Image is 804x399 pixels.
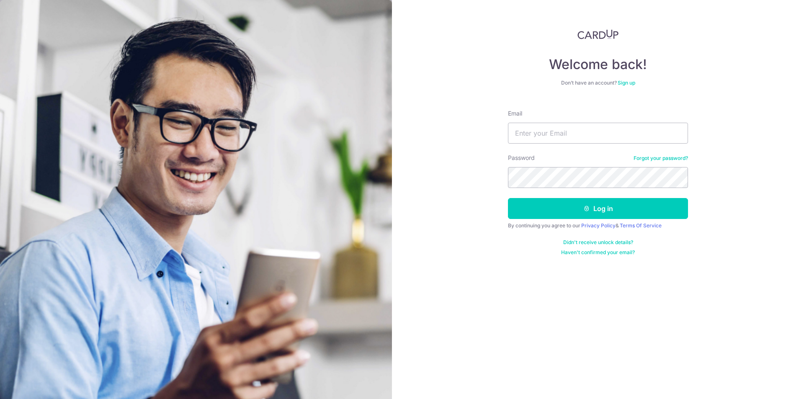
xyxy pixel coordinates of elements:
div: By continuing you agree to our & [508,222,688,229]
h4: Welcome back! [508,56,688,73]
a: Didn't receive unlock details? [563,239,633,246]
label: Password [508,154,535,162]
button: Log in [508,198,688,219]
a: Forgot your password? [634,155,688,162]
a: Terms Of Service [620,222,662,229]
img: CardUp Logo [577,29,618,39]
div: Don’t have an account? [508,80,688,86]
a: Haven't confirmed your email? [561,249,635,256]
input: Enter your Email [508,123,688,144]
a: Sign up [618,80,635,86]
label: Email [508,109,522,118]
a: Privacy Policy [581,222,616,229]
